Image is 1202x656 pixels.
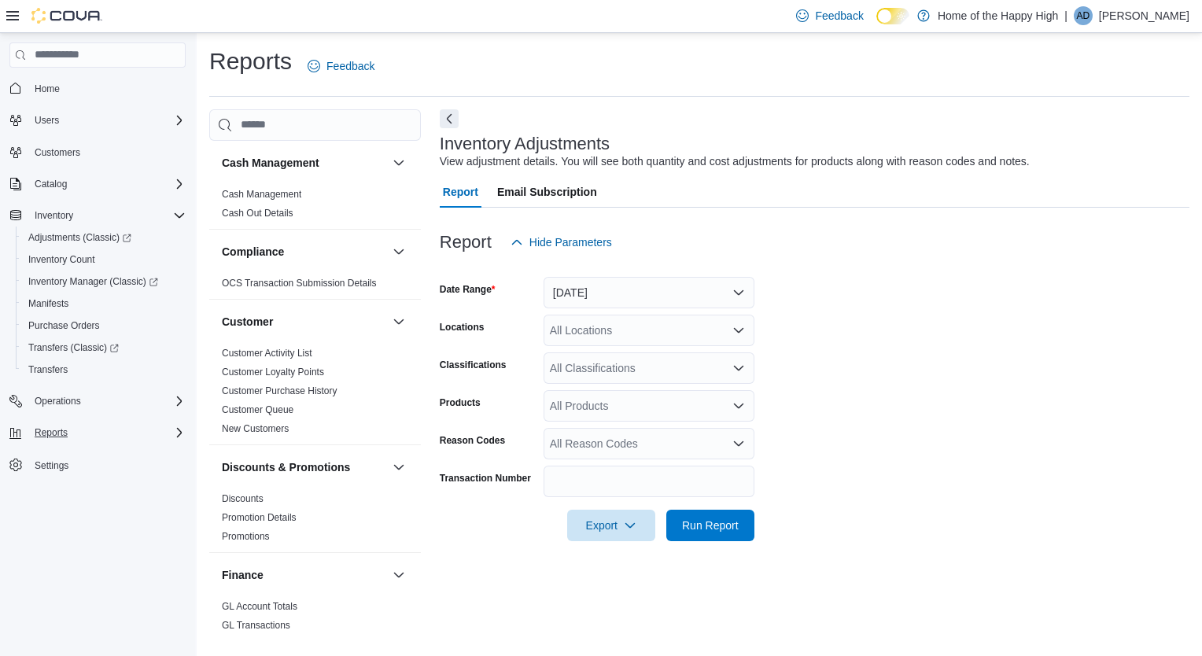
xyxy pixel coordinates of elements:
span: Home [35,83,60,95]
a: Home [28,79,66,98]
button: Purchase Orders [16,315,192,337]
a: Customers [28,143,87,162]
span: Email Subscription [497,176,597,208]
span: Promotion Details [222,511,297,524]
span: Settings [35,459,68,472]
button: Open list of options [732,437,745,450]
span: Customers [35,146,80,159]
span: Cash Out Details [222,207,293,219]
img: Cova [31,8,102,24]
button: Users [28,111,65,130]
span: Customer Purchase History [222,385,337,397]
a: Promotion Details [222,512,297,523]
button: Discounts & Promotions [222,459,386,475]
button: Catalog [3,173,192,195]
a: Feedback [301,50,381,82]
h3: Compliance [222,244,284,260]
button: Cash Management [222,155,386,171]
span: Transfers (Classic) [22,338,186,357]
button: Inventory [28,206,79,225]
a: Customer Loyalty Points [222,367,324,378]
button: Inventory Count [16,249,192,271]
a: GL Account Totals [222,601,297,612]
a: Manifests [22,294,75,313]
a: Inventory Manager (Classic) [22,272,164,291]
a: Customer Queue [222,404,293,415]
span: Feedback [326,58,374,74]
div: View adjustment details. You will see both quantity and cost adjustments for products along with ... [440,153,1030,170]
label: Date Range [440,283,496,296]
button: Open list of options [732,324,745,337]
label: Locations [440,321,485,334]
a: Promotions [222,531,270,542]
div: Customer [209,344,421,444]
label: Reason Codes [440,434,505,447]
a: Purchase Orders [22,316,106,335]
span: Operations [28,392,186,411]
span: Adjustments (Classic) [28,231,131,244]
span: Purchase Orders [22,316,186,335]
div: Discounts & Promotions [209,489,421,552]
span: Inventory [28,206,186,225]
label: Products [440,396,481,409]
span: Operations [35,395,81,407]
button: Hide Parameters [504,227,618,258]
button: Reports [28,423,74,442]
a: Adjustments (Classic) [22,228,138,247]
p: | [1064,6,1067,25]
a: Customer Purchase History [222,385,337,396]
h3: Cash Management [222,155,319,171]
button: Operations [3,390,192,412]
span: Transfers (Classic) [28,341,119,354]
span: Users [28,111,186,130]
h3: Discounts & Promotions [222,459,350,475]
span: Run Report [682,518,739,533]
a: Customer Activity List [222,348,312,359]
span: Customers [28,142,186,162]
a: Settings [28,456,75,475]
span: OCS Transaction Submission Details [222,277,377,289]
span: Reports [35,426,68,439]
button: Customers [3,141,192,164]
h3: Inventory Adjustments [440,135,610,153]
button: Customer [389,312,408,331]
button: Compliance [222,244,386,260]
h3: Finance [222,567,264,583]
span: Catalog [28,175,186,193]
span: Customer Loyalty Points [222,366,324,378]
p: [PERSON_NAME] [1099,6,1189,25]
span: Discounts [222,492,264,505]
p: Home of the Happy High [938,6,1058,25]
button: Home [3,77,192,100]
button: Run Report [666,510,754,541]
button: Manifests [16,293,192,315]
h3: Report [440,233,492,252]
button: Reports [3,422,192,444]
span: Inventory [35,209,73,222]
span: Adjustments (Classic) [22,228,186,247]
a: Cash Out Details [222,208,293,219]
div: Finance [209,597,421,641]
span: Reports [28,423,186,442]
div: Cash Management [209,185,421,229]
span: AD [1077,6,1090,25]
button: Inventory [3,205,192,227]
span: Settings [28,455,186,474]
div: Compliance [209,274,421,299]
span: Cash Management [222,188,301,201]
a: OCS Transaction Submission Details [222,278,377,289]
span: Customer Activity List [222,347,312,359]
span: Transfers [28,363,68,376]
span: Inventory Count [22,250,186,269]
button: Customer [222,314,386,330]
h3: Customer [222,314,273,330]
a: Inventory Manager (Classic) [16,271,192,293]
button: Catalog [28,175,73,193]
a: Inventory Count [22,250,101,269]
button: Transfers [16,359,192,381]
a: GL Transactions [222,620,290,631]
input: Dark Mode [876,8,909,24]
button: Open list of options [732,362,745,374]
button: Open list of options [732,400,745,412]
label: Classifications [440,359,507,371]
